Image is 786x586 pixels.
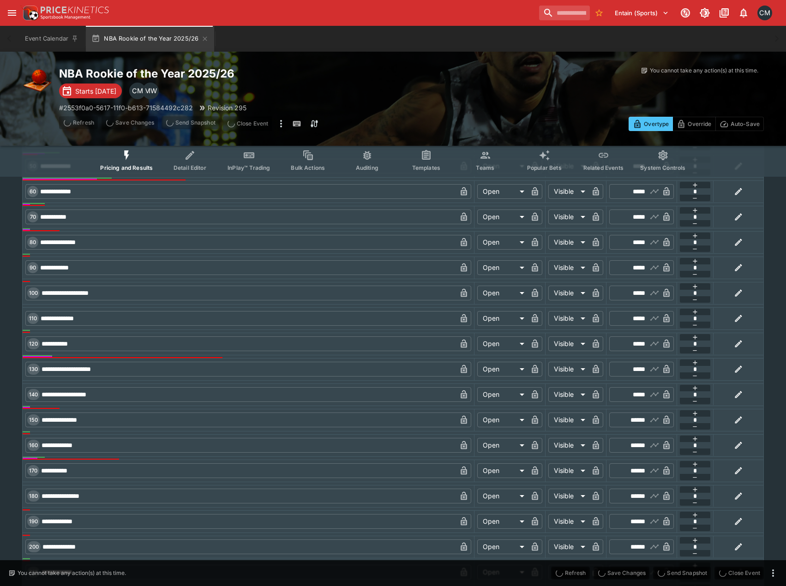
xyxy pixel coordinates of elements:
[20,4,39,22] img: PriceKinetics Logo
[477,336,528,351] div: Open
[477,463,528,478] div: Open
[291,164,325,171] span: Bulk Actions
[59,103,193,113] p: Copy To Clipboard
[677,5,694,21] button: Connected to PK
[27,341,40,347] span: 120
[208,103,246,113] p: Revision 295
[27,544,41,550] span: 200
[640,164,685,171] span: System Controls
[27,315,39,322] span: 110
[86,26,214,52] button: NBA Rookie of the Year 2025/26
[548,311,588,326] div: Visible
[19,26,84,52] button: Event Calendar
[174,164,206,171] span: Detail Editor
[650,66,758,75] p: You cannot take any action(s) at this time.
[28,239,38,245] span: 80
[477,413,528,427] div: Open
[548,362,588,377] div: Visible
[93,144,693,177] div: Event type filters
[548,260,588,275] div: Visible
[27,493,40,499] span: 180
[477,209,528,224] div: Open
[27,467,39,474] span: 170
[477,514,528,529] div: Open
[22,66,52,96] img: basketball.png
[548,184,588,199] div: Visible
[644,119,669,129] p: Overtype
[548,489,588,503] div: Visible
[583,164,624,171] span: Related Events
[27,518,40,525] span: 190
[477,184,528,199] div: Open
[527,164,562,171] span: Popular Bets
[716,5,732,21] button: Documentation
[477,286,528,300] div: Open
[477,387,528,402] div: Open
[548,539,588,554] div: Visible
[27,442,40,448] span: 160
[276,116,287,131] button: more
[228,164,270,171] span: InPlay™ Trading
[28,214,38,220] span: 70
[476,164,494,171] span: Teams
[142,83,159,99] div: Michael Wilczynski
[28,264,38,271] span: 90
[688,119,711,129] p: Override
[41,15,90,19] img: Sportsbook Management
[27,417,40,423] span: 150
[477,260,528,275] div: Open
[412,164,440,171] span: Templates
[4,5,20,21] button: open drawer
[548,413,588,427] div: Visible
[477,539,528,554] div: Open
[768,568,779,579] button: more
[672,117,715,131] button: Override
[629,117,764,131] div: Start From
[75,86,116,96] p: Starts [DATE]
[548,286,588,300] div: Visible
[755,3,775,23] button: Cameron Matheson
[548,235,588,250] div: Visible
[548,514,588,529] div: Visible
[27,366,40,372] span: 130
[757,6,772,20] div: Cameron Matheson
[28,188,38,195] span: 60
[609,6,674,20] button: Select Tenant
[477,489,528,503] div: Open
[629,117,673,131] button: Overtype
[539,6,590,20] input: search
[41,6,109,13] img: PriceKinetics
[27,391,40,398] span: 140
[477,235,528,250] div: Open
[548,438,588,453] div: Visible
[592,6,606,20] button: No Bookmarks
[59,66,412,81] h2: Copy To Clipboard
[18,569,126,577] p: You cannot take any action(s) at this time.
[100,164,153,171] span: Pricing and Results
[548,336,588,351] div: Visible
[129,83,146,99] div: Cameron Matheson
[356,164,378,171] span: Auditing
[477,438,528,453] div: Open
[548,463,588,478] div: Visible
[548,209,588,224] div: Visible
[27,290,40,296] span: 100
[731,119,760,129] p: Auto-Save
[548,387,588,402] div: Visible
[696,5,713,21] button: Toggle light/dark mode
[735,5,752,21] button: Notifications
[477,362,528,377] div: Open
[715,117,764,131] button: Auto-Save
[477,311,528,326] div: Open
